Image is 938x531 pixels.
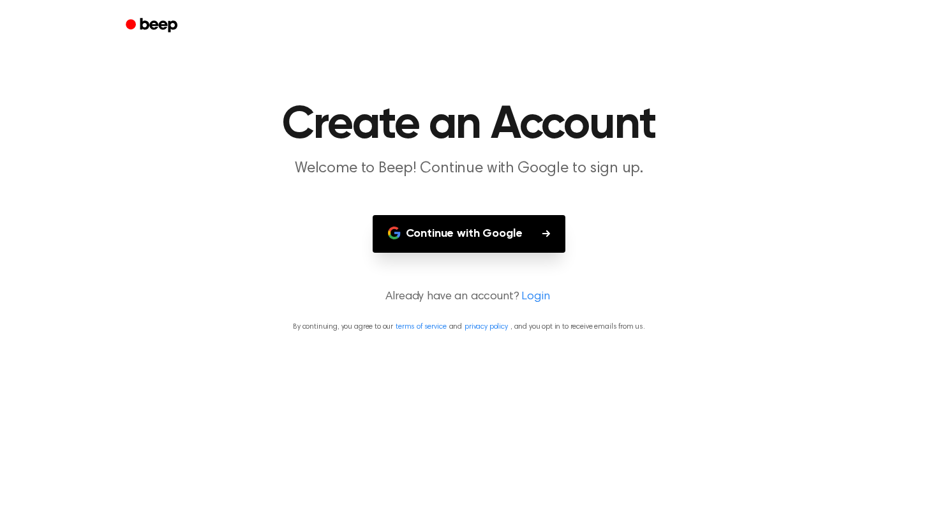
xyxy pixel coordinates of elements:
[396,323,446,331] a: terms of service
[15,321,923,333] p: By continuing, you agree to our and , and you opt in to receive emails from us.
[521,288,549,306] a: Login
[117,13,189,38] a: Beep
[465,323,508,331] a: privacy policy
[373,215,566,253] button: Continue with Google
[15,288,923,306] p: Already have an account?
[142,102,796,148] h1: Create an Account
[224,158,714,179] p: Welcome to Beep! Continue with Google to sign up.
